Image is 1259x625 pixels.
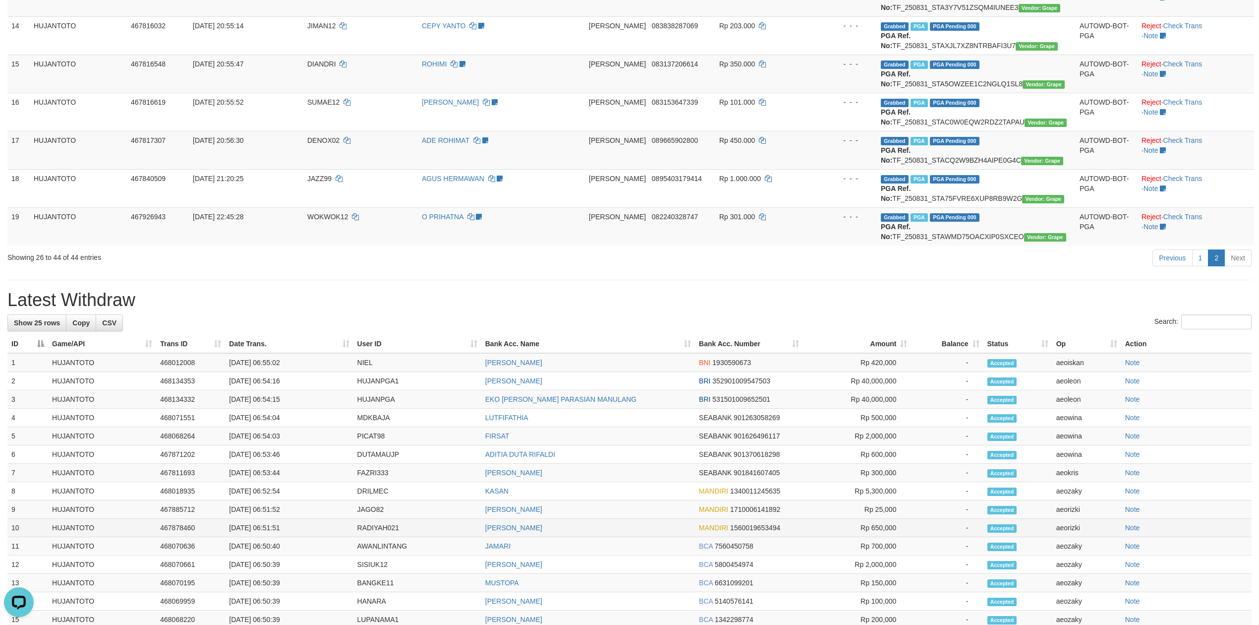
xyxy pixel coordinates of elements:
[353,427,481,445] td: PICAT98
[1125,487,1140,495] a: Note
[589,60,646,68] span: [PERSON_NAME]
[485,377,542,385] a: [PERSON_NAME]
[156,500,225,519] td: 467885712
[1016,42,1058,51] span: Vendor URL: https://settle31.1velocity.biz
[803,390,911,409] td: Rp 40,000,000
[803,445,911,464] td: Rp 600,000
[1125,377,1140,385] a: Note
[485,524,542,532] a: [PERSON_NAME]
[1142,213,1161,221] a: Reject
[225,445,353,464] td: [DATE] 06:53:46
[7,482,48,500] td: 8
[1125,524,1140,532] a: Note
[1138,16,1254,55] td: · ·
[131,22,166,30] span: 467816032
[1144,108,1158,116] a: Note
[1052,427,1121,445] td: aeowina
[589,98,646,106] span: [PERSON_NAME]
[485,561,542,568] a: [PERSON_NAME]
[911,175,928,184] span: Marked by aeori
[7,249,517,262] div: Showing 26 to 44 of 44 entries
[816,59,873,69] div: - - -
[422,60,447,68] a: ROHIMI
[48,464,156,482] td: HUJANTOTO
[1138,169,1254,207] td: · ·
[1052,500,1121,519] td: aeorizki
[1023,80,1065,89] span: Vendor URL: https://settle31.1velocity.biz
[930,22,979,31] span: PGA Pending
[131,98,166,106] span: 467816619
[1144,146,1158,154] a: Note
[1125,395,1140,403] a: Note
[911,427,983,445] td: -
[987,469,1017,478] span: Accepted
[1224,250,1252,266] a: Next
[1125,469,1140,477] a: Note
[4,4,34,34] button: Open LiveChat chat widget
[1021,157,1063,165] span: Vendor URL: https://settle31.1velocity.biz
[30,207,127,246] td: HUJANTOTO
[102,319,116,327] span: CSV
[1138,207,1254,246] td: · ·
[225,427,353,445] td: [DATE] 06:54:03
[30,169,127,207] td: HUJANTOTO
[156,464,225,482] td: 467811693
[911,137,928,145] span: Marked by aeokris
[712,377,770,385] span: Copy 352901009547503 to clipboard
[987,524,1017,533] span: Accepted
[1052,353,1121,372] td: aeoiskan
[719,98,755,106] span: Rp 101.000
[48,372,156,390] td: HUJANTOTO
[7,55,30,93] td: 15
[1125,450,1140,458] a: Note
[48,390,156,409] td: HUJANTOTO
[652,98,698,106] span: Copy 083153647339 to clipboard
[1142,136,1161,144] a: Reject
[1125,505,1140,513] a: Note
[307,136,340,144] span: DENOX02
[652,175,702,183] span: Copy 0895403179414 to clipboard
[193,60,243,68] span: [DATE] 20:55:47
[881,61,909,69] span: Grabbed
[485,414,528,422] a: LUTFIFATHIA
[225,464,353,482] td: [DATE] 06:53:44
[699,469,732,477] span: SEABANK
[353,519,481,537] td: RADIYAH021
[30,93,127,131] td: HUJANTOTO
[485,487,509,495] a: KASAN
[225,482,353,500] td: [DATE] 06:52:54
[719,136,755,144] span: Rp 450.000
[156,445,225,464] td: 467871202
[1138,93,1254,131] td: · ·
[877,93,1076,131] td: TF_250831_STAC0W0EQW2RDZ2TAPAU
[803,353,911,372] td: Rp 420,000
[7,372,48,390] td: 2
[881,175,909,184] span: Grabbed
[881,70,911,88] b: PGA Ref. No:
[816,212,873,222] div: - - -
[156,537,225,556] td: 468070636
[987,451,1017,459] span: Accepted
[881,99,909,107] span: Grabbed
[699,414,732,422] span: SEABANK
[983,335,1052,353] th: Status: activate to sort column ascending
[911,99,928,107] span: Marked by aeokris
[30,16,127,55] td: HUJANTOTO
[485,616,542,624] a: [PERSON_NAME]
[911,335,983,353] th: Balance: activate to sort column ascending
[1208,250,1225,266] a: 2
[987,433,1017,441] span: Accepted
[7,207,30,246] td: 19
[131,136,166,144] span: 467817307
[485,579,519,587] a: MUSTOPA
[156,409,225,427] td: 468071551
[719,22,755,30] span: Rp 203.000
[7,335,48,353] th: ID: activate to sort column descending
[7,445,48,464] td: 6
[1163,22,1202,30] a: Check Trans
[1076,169,1138,207] td: AUTOWD-BOT-PGA
[911,61,928,69] span: Marked by aeokris
[353,500,481,519] td: JAGO82
[803,500,911,519] td: Rp 25,000
[1144,185,1158,192] a: Note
